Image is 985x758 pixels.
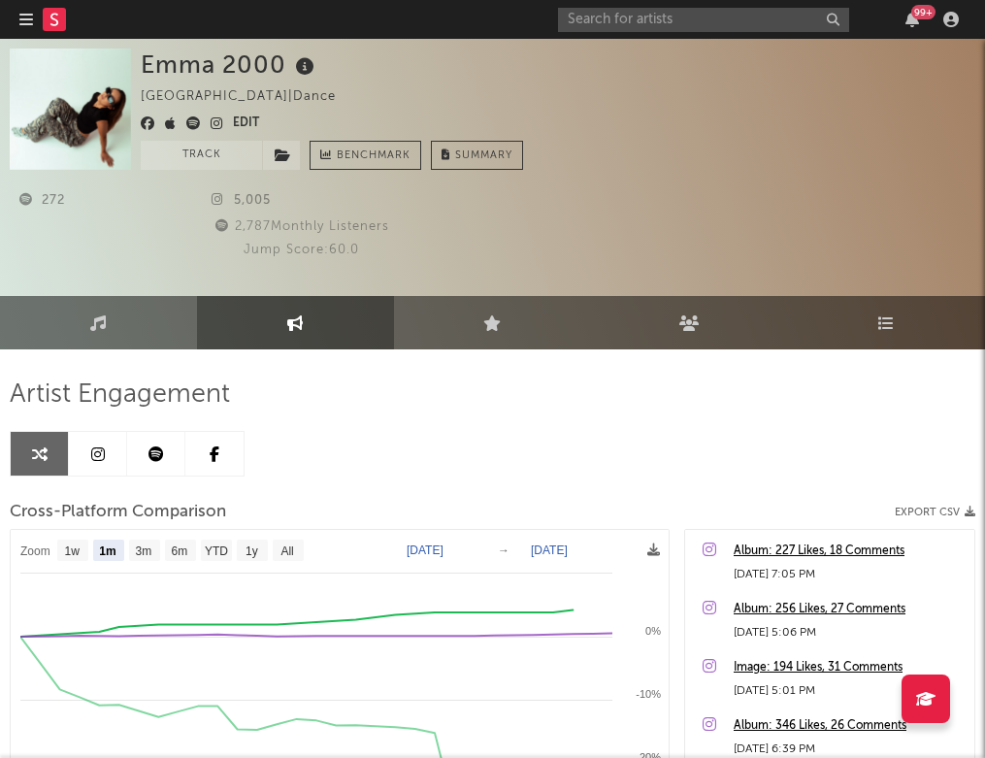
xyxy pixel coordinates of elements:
[136,544,152,558] text: 3m
[141,49,319,81] div: Emma 2000
[172,544,188,558] text: 6m
[734,679,965,703] div: [DATE] 5:01 PM
[531,544,568,557] text: [DATE]
[734,656,965,679] a: Image: 194 Likes, 31 Comments
[734,563,965,586] div: [DATE] 7:05 PM
[734,598,965,621] a: Album: 256 Likes, 27 Comments
[734,621,965,644] div: [DATE] 5:06 PM
[213,220,389,233] span: 2,787 Monthly Listeners
[99,544,115,558] text: 1m
[141,141,262,170] button: Track
[407,544,443,557] text: [DATE]
[20,544,50,558] text: Zoom
[205,544,228,558] text: YTD
[310,141,421,170] a: Benchmark
[246,544,258,558] text: 1y
[558,8,849,32] input: Search for artists
[233,113,259,136] button: Edit
[455,150,512,161] span: Summary
[280,544,293,558] text: All
[431,141,523,170] button: Summary
[734,714,965,738] a: Album: 346 Likes, 26 Comments
[10,501,226,524] span: Cross-Platform Comparison
[244,244,359,256] span: Jump Score: 60.0
[19,194,65,207] span: 272
[212,194,271,207] span: 5,005
[734,540,965,563] a: Album: 227 Likes, 18 Comments
[636,688,661,700] text: -10%
[498,544,509,557] text: →
[337,145,410,168] span: Benchmark
[141,85,358,109] div: [GEOGRAPHIC_DATA] | Dance
[911,5,936,19] div: 99 +
[65,544,81,558] text: 1w
[905,12,919,27] button: 99+
[645,625,661,637] text: 0%
[895,507,975,518] button: Export CSV
[10,383,230,407] span: Artist Engagement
